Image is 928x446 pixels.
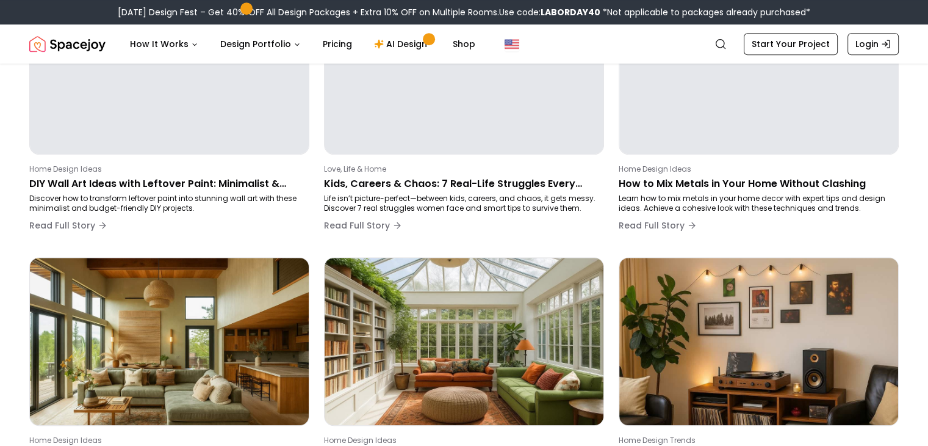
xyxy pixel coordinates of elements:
img: Retro minimalist home decor: Trendy Ideas for a Cozy, Modern Aesthetic [619,258,898,425]
div: [DATE] Design Fest – Get 40% OFF All Design Packages + Extra 10% OFF on Multiple Rooms. [118,6,810,18]
button: Read Full Story [324,213,402,238]
a: AI Design [364,32,441,56]
button: Read Full Story [619,213,697,238]
nav: Global [29,24,899,64]
a: Start Your Project [744,33,838,55]
img: Family-Friendly Living Room Layouts That Balance Style and Comfort [30,258,309,425]
p: How to Mix Metals in Your Home Without Clashing [619,177,894,191]
p: Home Design Ideas [619,164,894,174]
p: Learn how to mix metals in your home decor with expert tips and design ideas. Achieve a cohesive ... [619,194,894,213]
img: Sunroom Goals: How to Turn Your Space Into the Brightest Spot in the House [325,258,603,425]
p: Home Design Trends [619,436,894,445]
p: DIY Wall Art Ideas with Leftover Paint: Minimalist & Budget-Friendly Decor Tips for 2025 [29,177,304,191]
p: Home Design Ideas [29,436,304,445]
span: Use code: [499,6,600,18]
button: Read Full Story [29,213,107,238]
p: Love, Life & Home [324,164,599,174]
button: Design Portfolio [210,32,311,56]
button: How It Works [120,32,208,56]
img: United States [505,37,519,51]
a: Shop [443,32,485,56]
p: Life isn’t picture-perfect—between kids, careers, and chaos, it gets messy. Discover 7 real strug... [324,194,599,213]
p: Discover how to transform leftover paint into stunning wall art with these minimalist and budget-... [29,194,304,213]
img: Spacejoy Logo [29,32,106,56]
p: Kids, Careers & Chaos: 7 Real-Life Struggles Every Woman Faces (and How to Survive Them) [324,177,599,191]
b: LABORDAY40 [541,6,600,18]
a: Pricing [313,32,362,56]
p: Home Design Ideas [324,436,599,445]
p: Home Design Ideas [29,164,304,174]
nav: Main [120,32,485,56]
a: Spacejoy [29,32,106,56]
a: Login [847,33,899,55]
span: *Not applicable to packages already purchased* [600,6,810,18]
